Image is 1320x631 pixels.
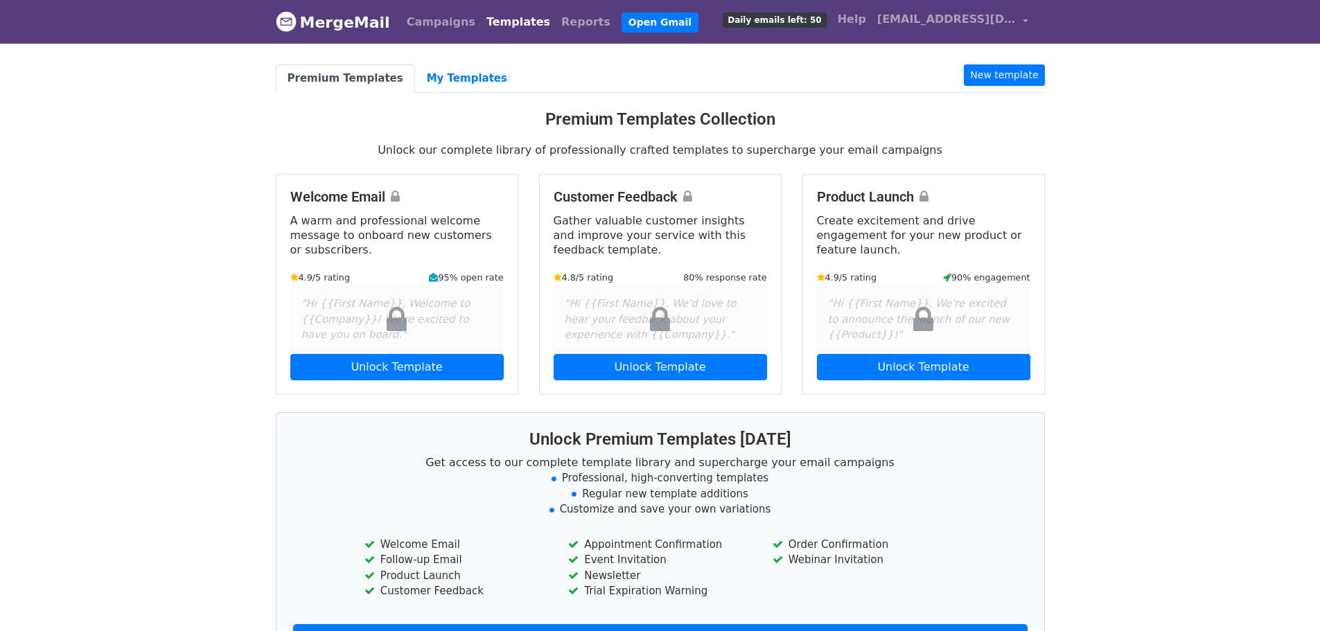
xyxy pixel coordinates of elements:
[554,188,767,205] h4: Customer Feedback
[429,271,503,284] small: 95% open rate
[773,552,956,568] li: Webinar Invitation
[554,213,767,257] p: Gather valuable customer insights and improve your service with this feedback template.
[290,188,504,205] h4: Welcome Email
[817,271,877,284] small: 4.9/5 rating
[872,6,1034,38] a: [EMAIL_ADDRESS][DOMAIN_NAME]
[568,583,751,599] li: Trial Expiration Warning
[964,64,1044,86] a: New template
[568,552,751,568] li: Event Invitation
[554,354,767,380] a: Unlock Template
[817,354,1030,380] a: Unlock Template
[877,11,1016,28] span: [EMAIL_ADDRESS][DOMAIN_NAME]
[817,188,1030,205] h4: Product Launch
[290,271,351,284] small: 4.9/5 rating
[290,354,504,380] a: Unlock Template
[723,12,826,28] span: Daily emails left: 50
[832,6,872,33] a: Help
[554,285,767,354] div: "Hi {{First Name}}, We'd love to hear your feedback about your experience with {{Company}}."
[568,537,751,553] li: Appointment Confirmation
[683,271,766,284] small: 80% response rate
[293,455,1028,470] p: Get access to our complete template library and supercharge your email campaigns
[401,8,481,36] a: Campaigns
[943,271,1030,284] small: 90% engagement
[622,12,698,33] a: Open Gmail
[364,568,547,584] li: Product Launch
[293,429,1028,450] h3: Unlock Premium Templates [DATE]
[290,285,504,354] div: "Hi {{First Name}}, Welcome to {{Company}}! We're excited to have you on board."
[364,537,547,553] li: Welcome Email
[293,486,1028,502] li: Regular new template additions
[415,64,519,93] a: My Templates
[364,583,547,599] li: Customer Feedback
[568,568,751,584] li: Newsletter
[717,6,831,33] a: Daily emails left: 50
[364,552,547,568] li: Follow-up Email
[276,109,1045,130] h3: Premium Templates Collection
[276,143,1045,157] p: Unlock our complete library of professionally crafted templates to supercharge your email campaigns
[817,285,1030,354] div: "Hi {{First Name}}, We're excited to announce the launch of our new {{Product}}!"
[290,213,504,257] p: A warm and professional welcome message to onboard new customers or subscribers.
[276,11,297,32] img: MergeMail logo
[556,8,616,36] a: Reports
[276,64,415,93] a: Premium Templates
[293,470,1028,486] li: Professional, high-converting templates
[554,271,614,284] small: 4.8/5 rating
[817,213,1030,257] p: Create excitement and drive engagement for your new product or feature launch.
[276,8,390,37] a: MergeMail
[481,8,556,36] a: Templates
[773,537,956,553] li: Order Confirmation
[293,501,1028,517] li: Customize and save your own variations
